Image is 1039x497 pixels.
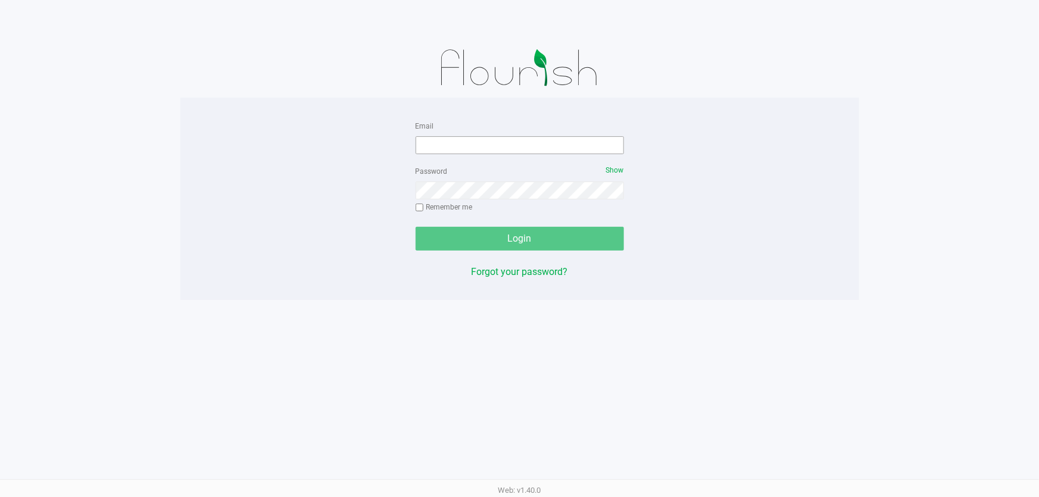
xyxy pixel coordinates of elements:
[606,166,624,174] span: Show
[416,166,448,177] label: Password
[416,204,424,212] input: Remember me
[416,202,473,212] label: Remember me
[498,486,541,495] span: Web: v1.40.0
[472,265,568,279] button: Forgot your password?
[416,121,434,132] label: Email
